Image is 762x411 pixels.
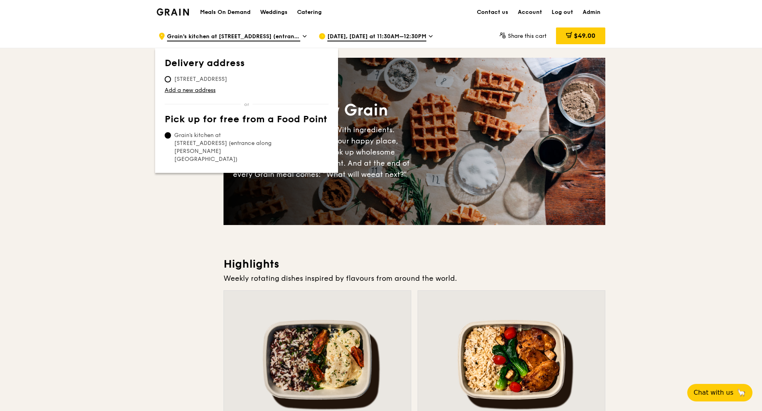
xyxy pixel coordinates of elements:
button: Chat with us🦙 [687,384,752,401]
th: Pick up for free from a Food Point [165,114,329,128]
span: $49.00 [574,32,595,39]
div: Catering [297,0,322,24]
a: Contact us [472,0,513,24]
div: Weekly rotating dishes inspired by flavours from around the world. [224,273,605,284]
input: Grain's kitchen at [STREET_ADDRESS] (entrance along [PERSON_NAME][GEOGRAPHIC_DATA]) [165,132,171,139]
a: Account [513,0,547,24]
span: eat next?” [371,170,407,179]
h3: Highlights [224,257,605,271]
th: Delivery address [165,58,329,72]
span: Grain's kitchen at [STREET_ADDRESS] (entrance along [PERSON_NAME][GEOGRAPHIC_DATA]) [167,33,300,41]
span: [STREET_ADDRESS] [165,75,237,83]
a: Catering [292,0,327,24]
span: [DATE], [DATE] at 11:30AM–12:30PM [327,33,426,41]
a: Log out [547,0,578,24]
a: Admin [578,0,605,24]
span: 🦙 [737,388,746,397]
input: [STREET_ADDRESS] [165,76,171,82]
span: Chat with us [694,388,733,397]
h1: Meals On Demand [200,8,251,16]
a: Add a new address [165,86,329,94]
span: Share this cart [508,33,546,39]
div: Weddings [260,0,288,24]
img: Grain [157,8,189,16]
span: Grain's kitchen at [STREET_ADDRESS] (entrance along [PERSON_NAME][GEOGRAPHIC_DATA]) [165,131,283,163]
a: Weddings [255,0,292,24]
